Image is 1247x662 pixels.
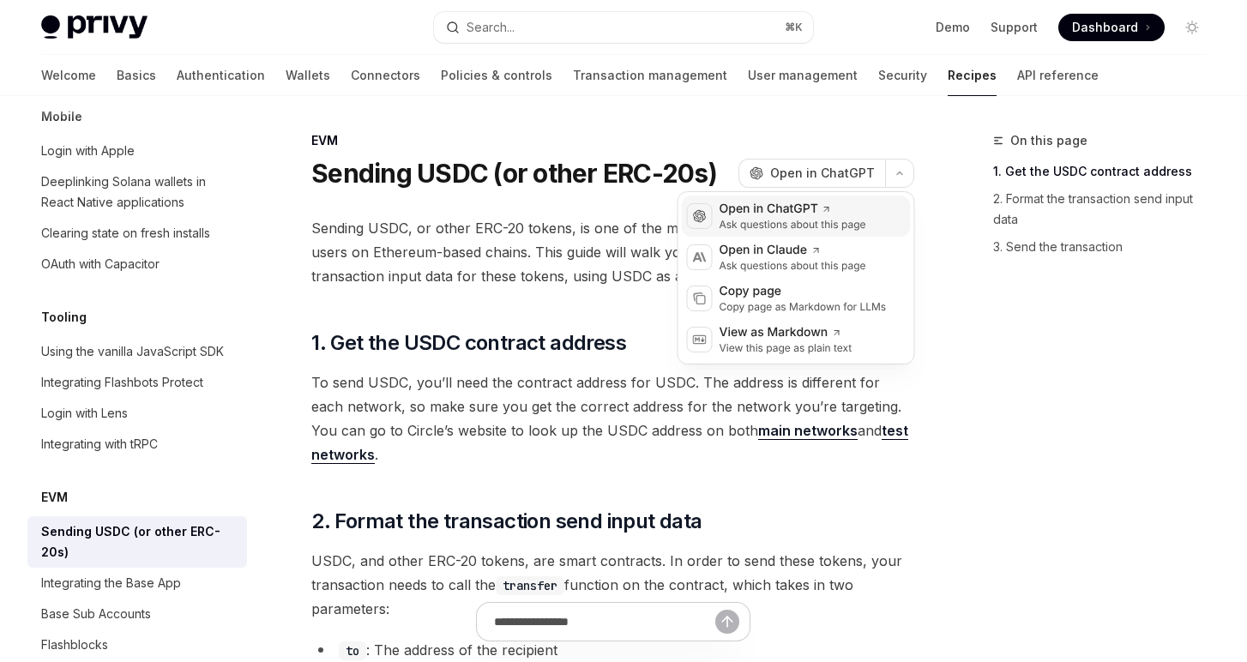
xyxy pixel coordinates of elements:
[311,158,717,189] h1: Sending USDC (or other ERC-20s)
[720,242,866,259] div: Open in Claude
[720,324,852,341] div: View as Markdown
[1178,14,1206,41] button: Toggle dark mode
[770,165,875,182] span: Open in ChatGPT
[27,599,247,629] a: Base Sub Accounts
[1017,55,1099,96] a: API reference
[41,635,108,655] div: Flashblocks
[41,172,237,213] div: Deeplinking Solana wallets in React Native applications
[27,516,247,568] a: Sending USDC (or other ERC-20s)
[27,249,247,280] a: OAuth with Capacitor
[993,233,1220,261] a: 3. Send the transaction
[41,223,210,244] div: Clearing state on fresh installs
[27,135,247,166] a: Login with Apple
[738,159,885,188] button: Open in ChatGPT
[41,434,158,454] div: Integrating with tRPC
[27,398,247,429] a: Login with Lens
[467,17,515,38] div: Search...
[715,610,739,634] button: Send message
[720,201,866,218] div: Open in ChatGPT
[878,55,927,96] a: Security
[351,55,420,96] a: Connectors
[41,141,135,161] div: Login with Apple
[720,218,866,232] div: Ask questions about this page
[41,307,87,328] h5: Tooling
[441,55,552,96] a: Policies & controls
[936,19,970,36] a: Demo
[27,218,247,249] a: Clearing state on fresh installs
[311,549,914,621] span: USDC, and other ERC-20 tokens, are smart contracts. In order to send these tokens, your transacti...
[948,55,997,96] a: Recipes
[27,336,247,367] a: Using the vanilla JavaScript SDK
[311,132,914,149] div: EVM
[496,576,564,595] code: transfer
[41,341,224,362] div: Using the vanilla JavaScript SDK
[1058,14,1165,41] a: Dashboard
[41,604,151,624] div: Base Sub Accounts
[27,568,247,599] a: Integrating the Base App
[41,372,203,393] div: Integrating Flashbots Protect
[311,370,914,466] span: To send USDC, you’ll need the contract address for USDC. The address is different for each networ...
[1072,19,1138,36] span: Dashboard
[720,300,887,314] div: Copy page as Markdown for LLMs
[41,403,128,424] div: Login with Lens
[991,19,1038,36] a: Support
[311,329,626,357] span: 1. Get the USDC contract address
[434,12,813,43] button: Search...⌘K
[1010,130,1087,151] span: On this page
[41,487,68,508] h5: EVM
[720,283,887,300] div: Copy page
[993,185,1220,233] a: 2. Format the transaction send input data
[494,603,715,641] input: Ask a question...
[27,166,247,218] a: Deeplinking Solana wallets in React Native applications
[41,573,181,593] div: Integrating the Base App
[27,429,247,460] a: Integrating with tRPC
[286,55,330,96] a: Wallets
[993,158,1220,185] a: 1. Get the USDC contract address
[720,259,866,273] div: Ask questions about this page
[41,521,237,563] div: Sending USDC (or other ERC-20s)
[41,254,160,274] div: OAuth with Capacitor
[311,216,914,288] span: Sending USDC, or other ERC-20 tokens, is one of the most common actions taken by wallet users on ...
[785,21,803,34] span: ⌘ K
[41,55,96,96] a: Welcome
[748,55,858,96] a: User management
[27,367,247,398] a: Integrating Flashbots Protect
[573,55,727,96] a: Transaction management
[27,629,247,660] a: Flashblocks
[177,55,265,96] a: Authentication
[758,422,858,440] a: main networks
[720,341,852,355] div: View this page as plain text
[41,15,148,39] img: light logo
[311,508,702,535] span: 2. Format the transaction send input data
[117,55,156,96] a: Basics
